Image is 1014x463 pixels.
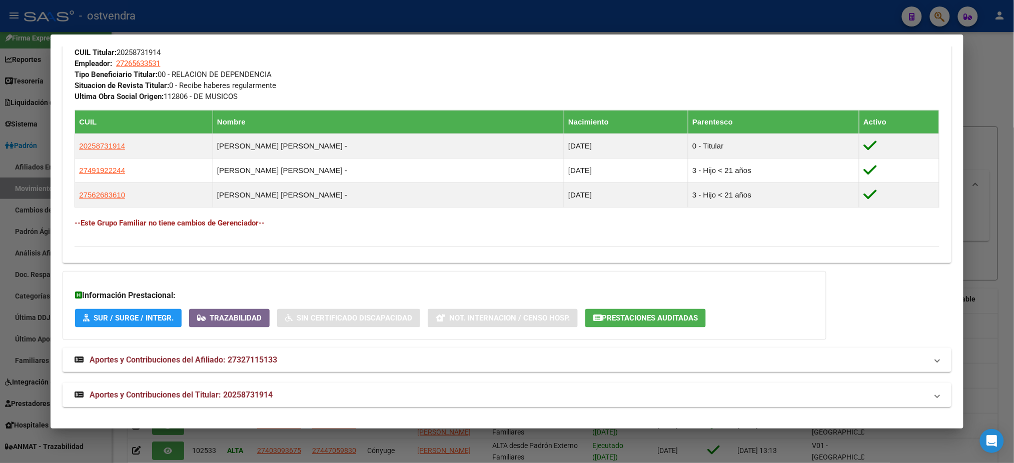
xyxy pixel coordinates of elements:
[79,141,125,150] span: 20258731914
[688,182,859,207] td: 3 - Hijo < 21 años
[79,190,125,199] span: 27562683610
[564,110,688,133] th: Nacimiento
[688,110,859,133] th: Parentesco
[63,348,951,372] mat-expansion-panel-header: Aportes y Contribuciones del Afiliado: 27327115133
[189,309,270,327] button: Trazabilidad
[75,70,158,79] strong: Tipo Beneficiario Titular:
[602,314,698,323] span: Prestaciones Auditadas
[213,133,564,158] td: [PERSON_NAME] [PERSON_NAME] -
[297,314,412,323] span: Sin Certificado Discapacidad
[94,314,174,323] span: SUR / SURGE / INTEGR.
[428,309,578,327] button: Not. Internacion / Censo Hosp.
[90,355,277,364] span: Aportes y Contribuciones del Afiliado: 27327115133
[75,92,164,101] strong: Ultima Obra Social Origen:
[688,133,859,158] td: 0 - Titular
[75,48,161,57] span: 20258731914
[75,81,169,90] strong: Situacion de Revista Titular:
[585,309,706,327] button: Prestaciones Auditadas
[75,48,117,57] strong: CUIL Titular:
[277,309,420,327] button: Sin Certificado Discapacidad
[63,383,951,407] mat-expansion-panel-header: Aportes y Contribuciones del Titular: 20258731914
[75,92,238,101] span: 112806 - DE MUSICOS
[75,217,939,228] h4: --Este Grupo Familiar no tiene cambios de Gerenciador--
[75,309,182,327] button: SUR / SURGE / INTEGR.
[75,289,814,301] h3: Información Prestacional:
[79,166,125,174] span: 27491922244
[564,158,688,182] td: [DATE]
[75,70,272,79] span: 00 - RELACION DE DEPENDENCIA
[980,429,1004,453] div: Open Intercom Messenger
[213,182,564,207] td: [PERSON_NAME] [PERSON_NAME] -
[449,314,570,323] span: Not. Internacion / Censo Hosp.
[213,158,564,182] td: [PERSON_NAME] [PERSON_NAME] -
[564,133,688,158] td: [DATE]
[213,110,564,133] th: Nombre
[210,314,262,323] span: Trazabilidad
[564,182,688,207] td: [DATE]
[116,59,160,68] span: 27265633531
[688,158,859,182] td: 3 - Hijo < 21 años
[859,110,939,133] th: Activo
[75,59,112,68] strong: Empleador:
[75,110,213,133] th: CUIL
[75,81,276,90] span: 0 - Recibe haberes regularmente
[90,390,273,399] span: Aportes y Contribuciones del Titular: 20258731914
